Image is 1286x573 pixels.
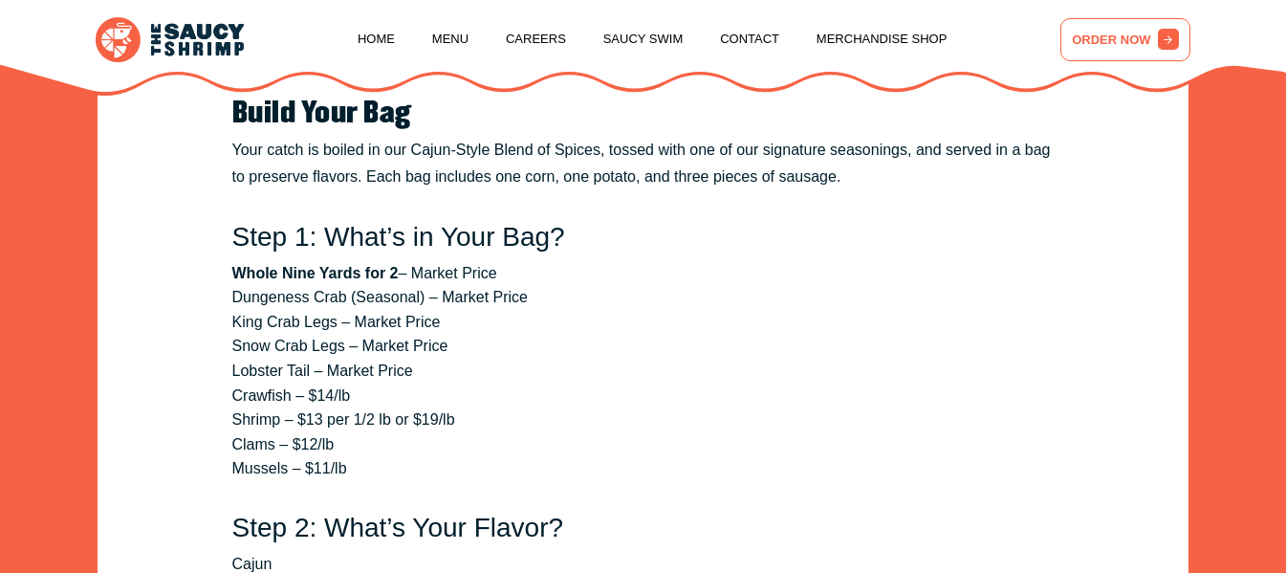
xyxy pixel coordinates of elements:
li: Snow Crab Legs – Market Price [232,334,1055,359]
h3: Step 1: What’s in Your Bag? [232,221,1055,253]
li: Dungeness Crab (Seasonal) – Market Price [232,285,1055,310]
h3: Step 2: What’s Your Flavor? [232,512,1055,544]
a: Menu [432,3,469,76]
h2: Build Your Bag [232,98,1055,130]
a: Home [358,3,395,76]
li: Clams – $12/lb [232,432,1055,457]
li: Crawfish – $14/lb [232,384,1055,408]
li: – Market Price [232,261,1055,286]
li: Mussels – $11/lb [232,456,1055,481]
a: Contact [720,3,779,76]
li: Shrimp – $13 per 1/2 lb or $19/lb [232,408,1055,432]
li: Lobster Tail – Market Price [232,359,1055,384]
a: Careers [506,3,566,76]
a: Saucy Swim [603,3,684,76]
p: Your catch is boiled in our Cajun-Style Blend of Spices, tossed with one of our signature seasoni... [232,137,1055,190]
img: logo [96,17,244,62]
a: Merchandise Shop [817,3,948,76]
strong: Whole Nine Yards for 2 [232,265,399,281]
a: ORDER NOW [1060,18,1190,61]
li: King Crab Legs – Market Price [232,310,1055,335]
